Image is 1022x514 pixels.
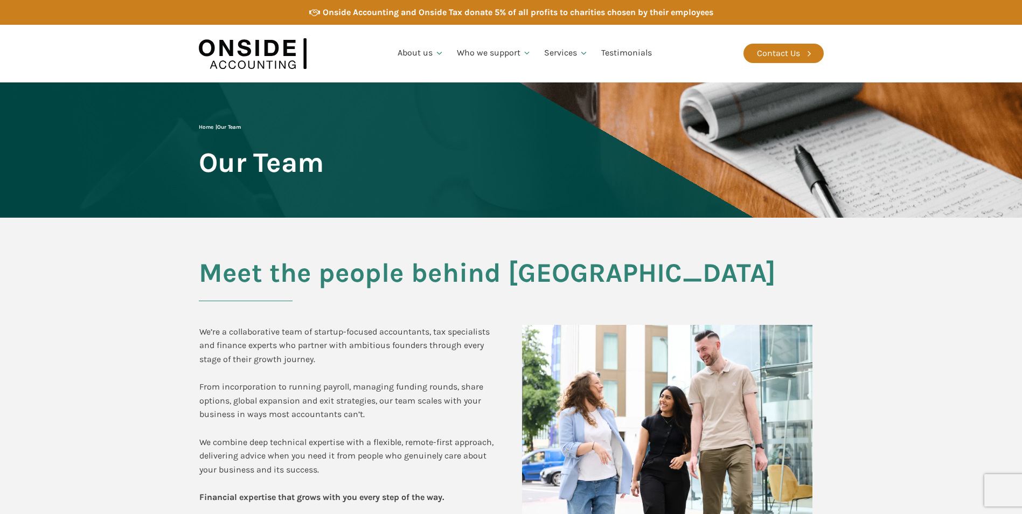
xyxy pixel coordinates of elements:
span: Our Team [199,148,324,177]
a: Who we support [450,35,538,72]
h2: Meet the people behind [GEOGRAPHIC_DATA] [199,258,824,301]
a: Services [538,35,595,72]
a: Home [199,124,213,130]
a: Testimonials [595,35,658,72]
b: Financial expertise that grows with you every step of the way. [199,492,444,502]
img: Onside Accounting [199,33,307,74]
div: We’re a collaborative team of startup-focused accountants, tax specialists and finance experts wh... [199,325,500,504]
a: About us [391,35,450,72]
span: Our Team [217,124,241,130]
span: | [199,124,241,130]
a: Contact Us [743,44,824,63]
div: Onside Accounting and Onside Tax donate 5% of all profits to charities chosen by their employees [323,5,713,19]
div: Contact Us [757,46,800,60]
